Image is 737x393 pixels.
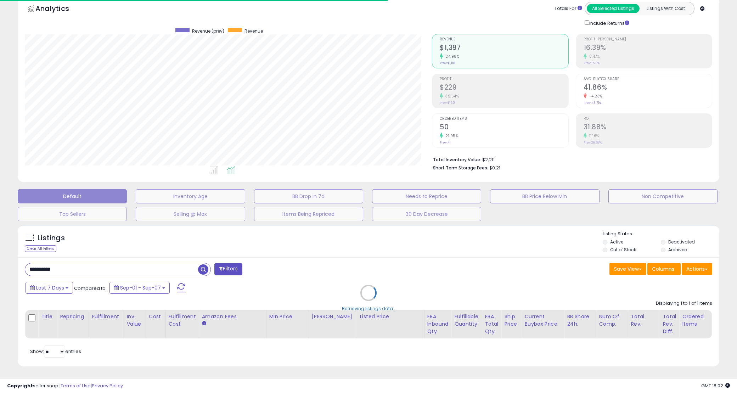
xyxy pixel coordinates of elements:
span: Ordered Items [440,117,568,121]
div: Totals For [555,5,582,12]
span: Revenue (prev) [192,28,224,34]
small: 21.95% [443,133,458,139]
strong: Copyright [7,382,33,389]
a: Terms of Use [61,382,91,389]
button: Non Competitive [608,189,718,203]
button: Listings With Cost [639,4,692,13]
span: Revenue [244,28,263,34]
div: seller snap | | [7,383,123,389]
b: Total Inventory Value: [433,157,481,163]
span: Avg. Buybox Share [584,77,712,81]
button: Items Being Repriced [254,207,363,221]
button: BB Drop in 7d [254,189,363,203]
button: Top Sellers [18,207,127,221]
button: Selling @ Max [136,207,245,221]
button: BB Price Below Min [490,189,599,203]
span: Profit [440,77,568,81]
div: Retrieving listings data.. [342,305,395,311]
small: Prev: $169 [440,101,455,105]
div: Include Returns [579,19,638,27]
span: Revenue [440,38,568,41]
small: 24.98% [443,54,459,59]
span: ROI [584,117,712,121]
button: All Selected Listings [587,4,640,13]
h2: 31.88% [584,123,712,133]
span: Profit [PERSON_NAME] [584,38,712,41]
button: Default [18,189,127,203]
span: $0.21 [489,164,500,171]
small: Prev: 43.71% [584,101,601,105]
b: Short Term Storage Fees: [433,165,488,171]
h2: 50 [440,123,568,133]
small: -4.23% [587,94,602,99]
li: $2,211 [433,155,707,163]
h2: 41.86% [584,83,712,93]
button: 30 Day Decrease [372,207,481,221]
small: 35.54% [443,94,459,99]
button: Inventory Age [136,189,245,203]
small: Prev: $1,118 [440,61,455,65]
small: Prev: 15.11% [584,61,600,65]
small: Prev: 28.68% [584,140,602,145]
small: Prev: 41 [440,140,451,145]
small: 8.47% [587,54,600,59]
a: Privacy Policy [92,382,123,389]
h2: $229 [440,83,568,93]
span: 2025-09-15 18:02 GMT [701,382,730,389]
h2: 16.39% [584,44,712,53]
button: Needs to Reprice [372,189,481,203]
h5: Analytics [35,4,83,15]
small: 11.16% [587,133,599,139]
h2: $1,397 [440,44,568,53]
